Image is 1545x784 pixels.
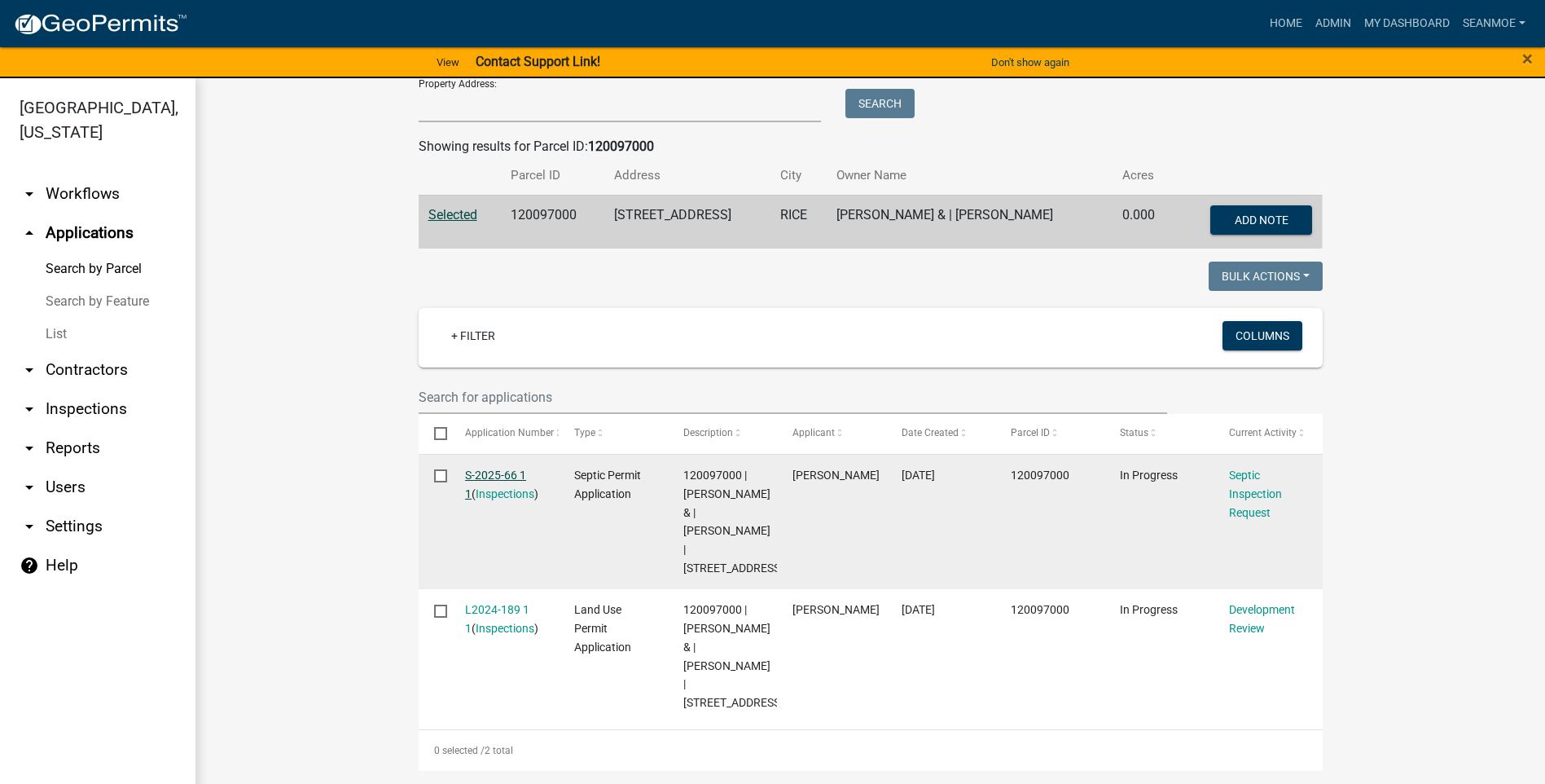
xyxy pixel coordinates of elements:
input: Search for applications [419,381,1168,414]
datatable-header-cell: Applicant [777,414,886,453]
a: Selected [428,207,477,222]
span: Application Number [465,427,554,438]
td: [PERSON_NAME] & | [PERSON_NAME] [827,195,1113,249]
span: Land Use Permit Application [574,603,631,654]
i: arrow_drop_down [20,478,39,497]
div: ( ) [465,466,543,504]
datatable-header-cell: Application Number [450,414,559,453]
datatable-header-cell: Type [559,414,668,453]
button: Add Note [1210,205,1312,235]
span: Sandra [792,469,880,482]
span: Applicant [792,427,835,438]
span: 120097000 [1011,469,1069,482]
datatable-header-cell: Description [668,414,777,453]
datatable-header-cell: Parcel ID [995,414,1104,453]
button: Close [1522,49,1533,68]
datatable-header-cell: Status [1104,414,1214,453]
datatable-header-cell: Select [419,414,450,453]
div: ( ) [465,601,543,638]
i: arrow_drop_down [20,517,39,536]
th: City [770,156,827,195]
i: arrow_drop_down [20,438,39,458]
i: help [20,556,39,575]
td: 0.000 [1113,195,1175,249]
datatable-header-cell: Current Activity [1214,414,1323,453]
a: View [430,49,466,76]
td: RICE [770,195,827,249]
i: arrow_drop_up [20,223,39,243]
th: Acres [1113,156,1175,195]
span: In Progress [1120,603,1178,616]
button: Search [845,89,915,118]
span: × [1522,47,1533,70]
a: SeanMoe [1456,8,1532,39]
span: Status [1120,427,1148,438]
a: Development Review [1229,603,1295,635]
a: S-2025-66 1 1 [465,469,526,500]
span: Type [574,427,595,438]
span: In Progress [1120,469,1178,482]
a: Inspections [476,487,534,500]
i: arrow_drop_down [20,399,39,419]
th: Address [604,156,770,195]
span: 120097000 | THOMAS J GANZ & | JOANN I GANZ | 9160 INDIAN RD NW [683,603,783,709]
a: Inspections [476,622,534,635]
span: Description [683,427,733,438]
button: Bulk Actions [1209,262,1323,291]
th: Owner Name [827,156,1113,195]
strong: Contact Support Link! [476,54,600,69]
span: 120097000 [1011,603,1069,616]
td: 120097000 [501,195,604,249]
a: Home [1263,8,1309,39]
span: 10/23/2024 [902,603,935,616]
div: 2 total [419,730,1323,771]
span: Current Activity [1229,427,1297,438]
span: Parcel ID [1011,427,1050,438]
datatable-header-cell: Date Created [886,414,995,453]
a: Admin [1309,8,1358,39]
span: Date Created [902,427,959,438]
span: 0 selected / [434,745,485,756]
a: My Dashboard [1358,8,1456,39]
th: Parcel ID [501,156,604,195]
span: Thomas ganz [792,603,880,616]
span: Septic Permit Application [574,469,641,500]
strong: 120097000 [588,139,654,154]
div: Showing results for Parcel ID: [419,137,1323,156]
i: arrow_drop_down [20,360,39,380]
span: Add Note [1235,213,1288,226]
i: arrow_drop_down [20,184,39,204]
a: L2024-189 1 1 [465,603,529,635]
span: 09/10/2025 [902,469,935,482]
td: [STREET_ADDRESS] [604,195,770,249]
button: Don't show again [985,49,1076,76]
a: Septic Inspection Request [1229,469,1282,519]
a: + Filter [438,321,508,350]
button: Columns [1222,321,1302,350]
span: 120097000 | THOMAS J GANZ & | JOANN I GANZ | 9160 INDIAN RD NW [683,469,783,575]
